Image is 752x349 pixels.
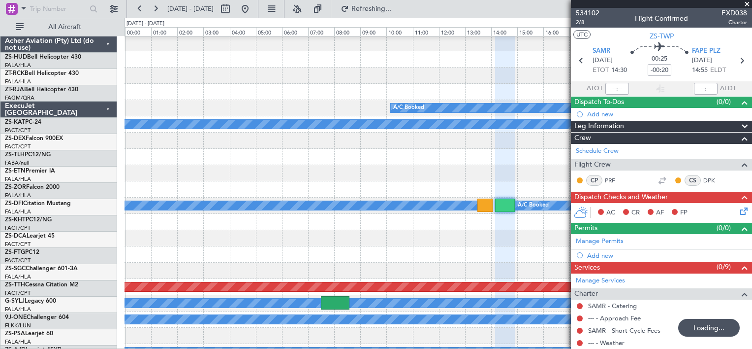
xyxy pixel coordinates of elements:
[574,121,624,132] span: Leg Information
[5,168,55,174] a: ZS-ETNPremier IA
[692,56,712,66] span: [DATE]
[588,339,625,347] a: --- - Weather
[576,18,599,27] span: 2/8
[593,46,610,56] span: SAMR
[574,223,597,234] span: Permits
[5,298,56,304] a: G-SYLJLegacy 600
[587,84,603,94] span: ATOT
[656,208,664,218] span: AF
[5,249,39,255] a: ZS-FTGPC12
[5,119,25,125] span: ZS-KAT
[5,119,41,125] a: ZS-KATPC-24
[574,288,598,300] span: Charter
[5,143,31,150] a: FACT/CPT
[5,54,81,60] a: ZS-HUDBell Helicopter 430
[586,175,602,186] div: CP
[30,1,87,16] input: Trip Number
[576,237,624,246] a: Manage Permits
[635,13,688,24] div: Flight Confirmed
[652,54,667,64] span: 00:25
[5,233,55,239] a: ZS-DCALearjet 45
[5,298,25,304] span: G-SYLJ
[256,27,282,36] div: 05:00
[5,152,51,158] a: ZS-TLHPC12/NG
[717,97,731,107] span: (0/0)
[5,127,31,134] a: FACT/CPT
[177,27,203,36] div: 02:00
[203,27,229,36] div: 03:00
[5,331,25,337] span: ZS-PSA
[5,192,31,199] a: FALA/HLA
[167,4,214,13] span: [DATE] - [DATE]
[5,233,27,239] span: ZS-DCA
[439,27,465,36] div: 12:00
[5,249,25,255] span: ZS-FTG
[605,176,627,185] a: PRF
[5,168,26,174] span: ZS-ETN
[721,18,747,27] span: Charter
[573,30,591,39] button: UTC
[5,322,31,329] a: FLKK/LUN
[5,208,31,215] a: FALA/HLA
[680,208,688,218] span: FP
[5,94,34,102] a: FAGM/QRA
[692,66,708,75] span: 14:55
[517,27,543,36] div: 15:00
[5,70,79,76] a: ZT-RCKBell Helicopter 430
[5,184,60,190] a: ZS-ZORFalcon 2000
[605,83,629,95] input: --:--
[5,184,26,190] span: ZS-ZOR
[360,27,386,36] div: 09:00
[5,87,24,93] span: ZT-RJA
[386,27,412,36] div: 10:00
[126,20,164,28] div: [DATE] - [DATE]
[543,27,569,36] div: 16:00
[587,110,747,118] div: Add new
[710,66,726,75] span: ELDT
[151,27,177,36] div: 01:00
[5,314,27,320] span: 9J-ONE
[611,66,627,75] span: 14:30
[26,24,104,31] span: All Aircraft
[569,27,595,36] div: 17:00
[717,262,731,272] span: (0/9)
[413,27,439,36] div: 11:00
[5,175,31,183] a: FALA/HLA
[5,159,30,167] a: FABA/null
[5,331,53,337] a: ZS-PSALearjet 60
[576,276,625,286] a: Manage Services
[393,101,424,115] div: A/C Booked
[576,146,619,156] a: Schedule Crew
[587,251,747,260] div: Add new
[351,5,392,12] span: Refreshing...
[5,266,26,272] span: ZS-SGC
[692,46,721,56] span: FAPE PLZ
[5,201,71,207] a: ZS-DFICitation Mustang
[5,241,31,248] a: FACT/CPT
[678,319,740,337] div: Loading...
[593,56,613,66] span: [DATE]
[685,175,701,186] div: CS
[5,273,31,280] a: FALA/HLA
[650,31,674,41] span: ZS-TWP
[721,8,747,18] span: EXD038
[5,152,25,158] span: ZS-TLH
[5,70,25,76] span: ZT-RCK
[5,217,26,223] span: ZS-KHT
[125,27,151,36] div: 00:00
[5,54,27,60] span: ZS-HUD
[5,224,31,232] a: FACT/CPT
[588,302,637,310] a: SAMR - Catering
[574,192,668,203] span: Dispatch Checks and Weather
[5,136,26,141] span: ZS-DEX
[5,314,69,320] a: 9J-ONEChallenger 604
[588,326,660,335] a: SAMR - Short Cycle Fees
[574,159,611,171] span: Flight Crew
[5,282,78,288] a: ZS-TTHCessna Citation M2
[720,84,736,94] span: ALDT
[282,27,308,36] div: 06:00
[5,338,31,346] a: FALA/HLA
[5,289,31,297] a: FACT/CPT
[574,133,591,144] span: Crew
[574,97,624,108] span: Dispatch To-Dos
